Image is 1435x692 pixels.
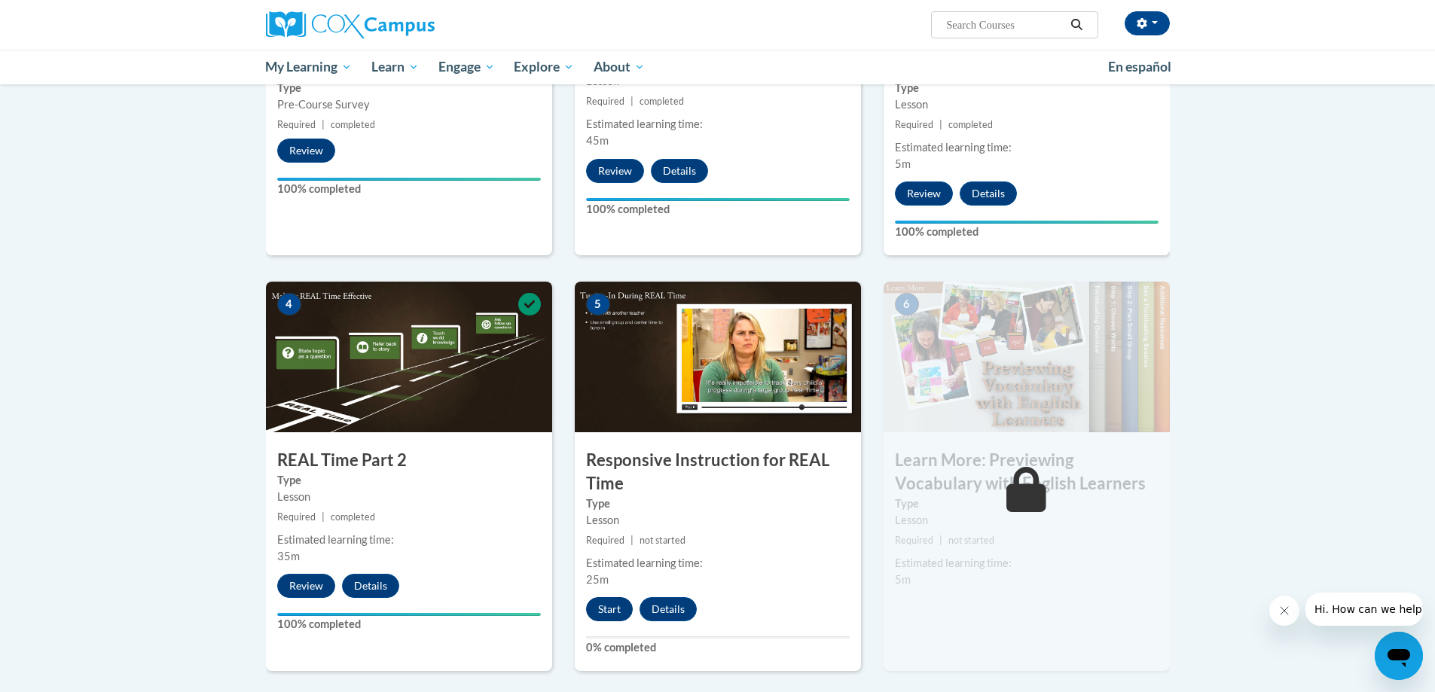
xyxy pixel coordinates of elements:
[948,535,994,546] span: not started
[586,495,850,512] label: Type
[342,574,399,598] button: Details
[362,50,429,84] a: Learn
[243,50,1192,84] div: Main menu
[594,58,645,76] span: About
[371,58,419,76] span: Learn
[1065,16,1088,34] button: Search
[630,96,634,107] span: |
[640,535,685,546] span: not started
[438,58,495,76] span: Engage
[586,116,850,133] div: Estimated learning time:
[586,555,850,572] div: Estimated learning time:
[884,282,1170,432] img: Course Image
[945,16,1065,34] input: Search Courses
[895,139,1159,156] div: Estimated learning time:
[586,597,633,621] button: Start
[895,535,933,546] span: Required
[640,96,684,107] span: completed
[266,11,435,38] img: Cox Campus
[895,221,1159,224] div: Your progress
[504,50,584,84] a: Explore
[277,613,541,616] div: Your progress
[322,511,325,523] span: |
[586,639,850,656] label: 0% completed
[939,119,942,130] span: |
[277,574,335,598] button: Review
[586,134,609,147] span: 45m
[895,495,1159,512] label: Type
[1269,596,1299,626] iframe: Close message
[277,532,541,548] div: Estimated learning time:
[895,512,1159,529] div: Lesson
[586,535,624,546] span: Required
[895,181,953,206] button: Review
[586,201,850,218] label: 100% completed
[895,573,911,586] span: 5m
[277,119,316,130] span: Required
[575,449,861,495] h3: Responsive Instruction for REAL Time
[331,119,375,130] span: completed
[514,58,574,76] span: Explore
[277,181,541,197] label: 100% completed
[331,511,375,523] span: completed
[651,159,708,183] button: Details
[895,157,911,170] span: 5m
[895,96,1159,113] div: Lesson
[895,293,919,316] span: 6
[586,198,850,201] div: Your progress
[277,80,541,96] label: Type
[640,597,697,621] button: Details
[1108,59,1171,75] span: En español
[277,489,541,505] div: Lesson
[586,512,850,529] div: Lesson
[277,293,301,316] span: 4
[429,50,505,84] a: Engage
[895,80,1159,96] label: Type
[1125,11,1170,35] button: Account Settings
[960,181,1017,206] button: Details
[277,511,316,523] span: Required
[266,11,552,38] a: Cox Campus
[584,50,655,84] a: About
[939,535,942,546] span: |
[586,293,610,316] span: 5
[277,139,335,163] button: Review
[630,535,634,546] span: |
[586,573,609,586] span: 25m
[277,96,541,113] div: Pre-Course Survey
[1098,51,1181,83] a: En español
[884,449,1170,495] h3: Learn More: Previewing Vocabulary with English Learners
[266,449,552,472] h3: REAL Time Part 2
[9,11,122,23] span: Hi. How can we help?
[277,178,541,181] div: Your progress
[575,282,861,432] img: Course Image
[895,555,1159,572] div: Estimated learning time:
[322,119,325,130] span: |
[1305,593,1423,626] iframe: Message from company
[265,58,352,76] span: My Learning
[266,282,552,432] img: Course Image
[586,96,624,107] span: Required
[277,550,300,562] span: 35m
[895,119,933,130] span: Required
[256,50,362,84] a: My Learning
[948,119,993,130] span: completed
[895,224,1159,240] label: 100% completed
[277,616,541,633] label: 100% completed
[1375,632,1423,680] iframe: Button to launch messaging window
[277,472,541,489] label: Type
[586,159,644,183] button: Review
